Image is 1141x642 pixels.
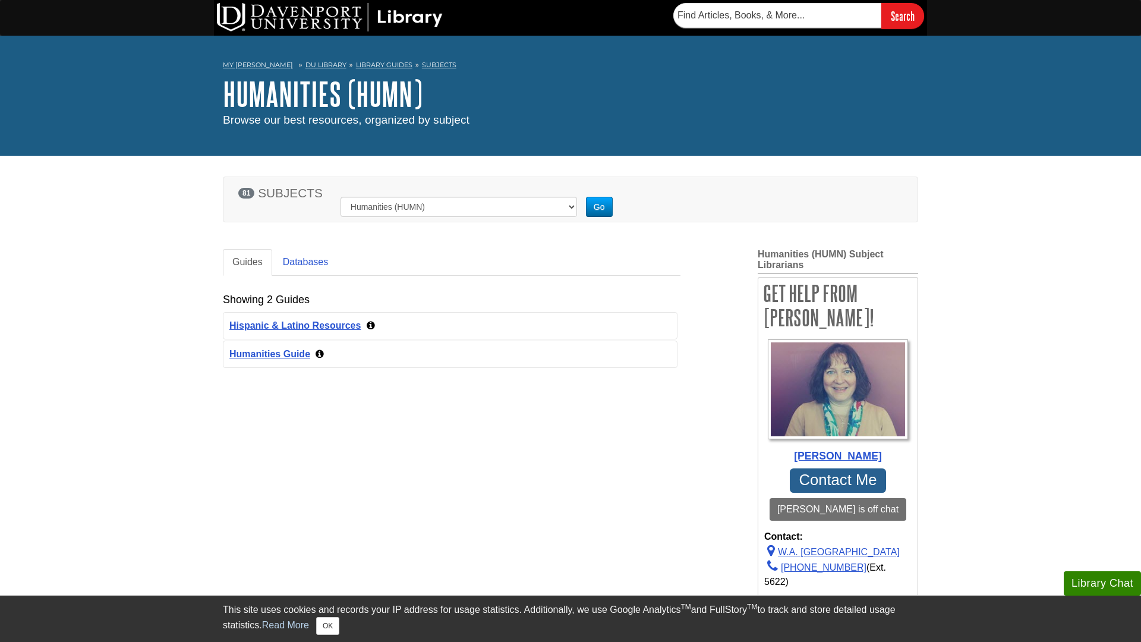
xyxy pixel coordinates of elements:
a: Contact Me [790,468,886,493]
a: DU Library [305,61,346,69]
section: Subject Search Bar [223,162,918,234]
a: Read More [262,620,309,630]
button: Close [316,617,339,635]
form: Searches DU Library's articles, books, and more [673,3,924,29]
span: 81 [238,188,254,199]
img: DU Library [217,3,443,32]
sup: TM [680,603,691,611]
button: Go [586,197,613,217]
h2: Get Help From [PERSON_NAME]! [758,278,918,333]
a: W.A. [GEOGRAPHIC_DATA] [764,547,900,557]
div: [PERSON_NAME] [764,448,912,464]
a: [PHONE_NUMBER] [764,562,866,572]
a: Profile Photo [PERSON_NAME] [764,339,912,464]
span: SUBJECTS [258,186,323,200]
a: Hispanic & Latino Resources [229,320,361,331]
input: Search [881,3,924,29]
a: My [PERSON_NAME] [223,60,293,70]
h2: Humanities (HUMN) Subject Librarians [758,249,918,274]
div: Browse our best resources, organized by subject [223,112,918,129]
a: Library Guides [356,61,412,69]
a: Guides [223,249,272,276]
h1: Humanities (HUMN) [223,76,918,112]
strong: Contact: [764,530,912,544]
button: [PERSON_NAME] is off chat [770,498,906,521]
nav: breadcrumb [223,57,918,76]
div: (Ext. 5622) [764,559,912,589]
img: Profile Photo [768,339,908,439]
a: Humanities Guide [229,349,310,359]
a: Databases [273,249,338,276]
a: Subjects [422,61,456,69]
sup: TM [747,603,757,611]
h2: Showing 2 Guides [223,294,310,306]
button: Library Chat [1064,571,1141,596]
div: This site uses cookies and records your IP address for usage statistics. Additionally, we use Goo... [223,603,918,635]
input: Find Articles, Books, & More... [673,3,881,28]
